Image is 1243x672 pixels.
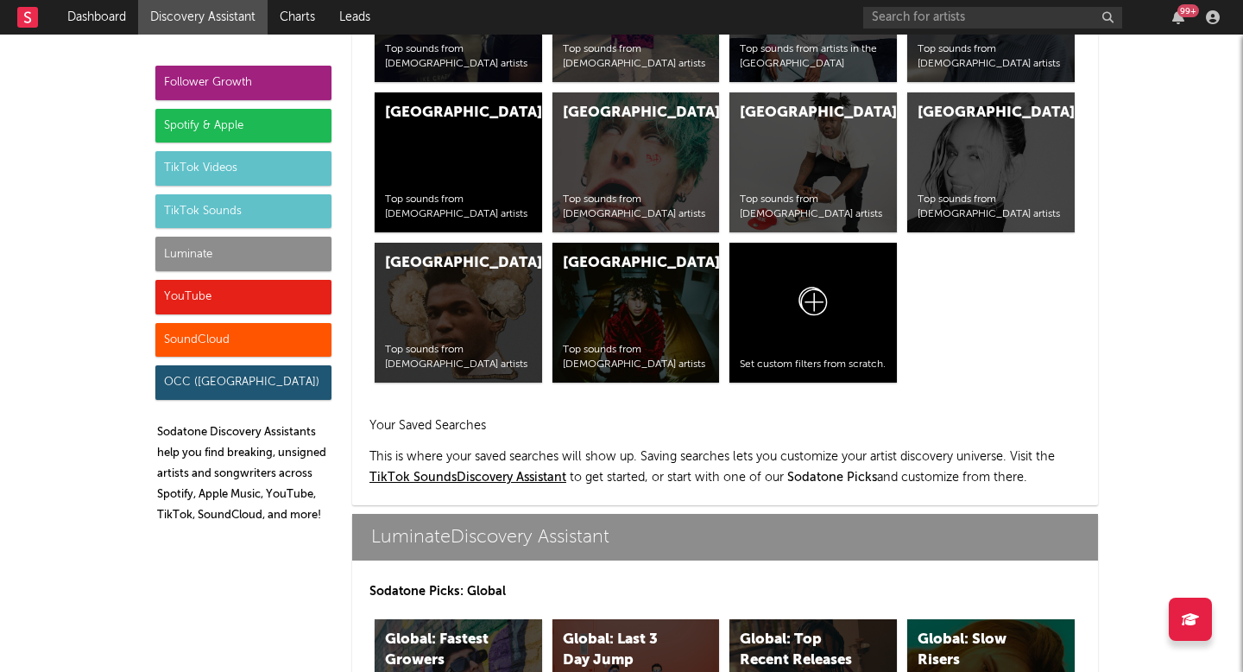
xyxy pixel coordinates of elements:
[918,193,1064,222] div: Top sounds from [DEMOGRAPHIC_DATA] artists
[1177,4,1199,17] div: 99 +
[352,514,1098,561] a: LuminateDiscovery Assistant
[385,253,502,274] div: [GEOGRAPHIC_DATA]
[740,42,887,72] div: Top sounds from artists in the [GEOGRAPHIC_DATA]
[740,193,887,222] div: Top sounds from [DEMOGRAPHIC_DATA] artists
[740,103,857,124] div: [GEOGRAPHIC_DATA]
[385,42,532,72] div: Top sounds from [DEMOGRAPHIC_DATA] artists
[918,103,1035,124] div: [GEOGRAPHIC_DATA]
[563,103,680,124] div: [GEOGRAPHIC_DATA]
[155,109,331,143] div: Spotify & Apple
[918,630,1035,671] div: Global: Slow Risers
[1172,10,1184,24] button: 99+
[155,151,331,186] div: TikTok Videos
[369,415,1081,436] h2: Your Saved Searches
[729,92,897,232] a: [GEOGRAPHIC_DATA]Top sounds from [DEMOGRAPHIC_DATA] artists
[155,237,331,271] div: Luminate
[155,323,331,358] div: SoundCloud
[385,630,502,671] div: Global: Fastest Growers
[155,280,331,314] div: YouTube
[787,472,877,484] span: Sodatone Picks
[740,358,887,372] div: Set custom filters from scratch.
[155,66,331,100] div: Follower Growth
[918,42,1064,72] div: Top sounds from [DEMOGRAPHIC_DATA] artists
[907,92,1075,232] a: [GEOGRAPHIC_DATA]Top sounds from [DEMOGRAPHIC_DATA] artists
[375,92,542,232] a: [GEOGRAPHIC_DATA]Top sounds from [DEMOGRAPHIC_DATA] artists
[740,630,857,671] div: Global: Top Recent Releases
[863,7,1122,29] input: Search for artists
[563,343,710,372] div: Top sounds from [DEMOGRAPHIC_DATA] artists
[155,365,331,400] div: OCC ([GEOGRAPHIC_DATA])
[369,581,1081,602] p: Sodatone Picks: Global
[563,253,680,274] div: [GEOGRAPHIC_DATA]
[729,243,897,383] a: Set custom filters from scratch.
[552,243,720,383] a: [GEOGRAPHIC_DATA]Top sounds from [DEMOGRAPHIC_DATA] artists
[369,447,1081,488] p: This is where your saved searches will show up. Saving searches lets you customize your artist di...
[552,92,720,232] a: [GEOGRAPHIC_DATA]Top sounds from [DEMOGRAPHIC_DATA] artists
[155,194,331,229] div: TikTok Sounds
[385,103,502,124] div: [GEOGRAPHIC_DATA]
[563,193,710,222] div: Top sounds from [DEMOGRAPHIC_DATA] artists
[157,422,331,526] p: Sodatone Discovery Assistants help you find breaking, unsigned artists and songwriters across Spo...
[385,343,532,372] div: Top sounds from [DEMOGRAPHIC_DATA] artists
[375,243,542,383] a: [GEOGRAPHIC_DATA]Top sounds from [DEMOGRAPHIC_DATA] artists
[563,630,680,671] div: Global: Last 3 Day Jump
[385,193,532,222] div: Top sounds from [DEMOGRAPHIC_DATA] artists
[563,42,710,72] div: Top sounds from [DEMOGRAPHIC_DATA] artists
[369,472,566,484] a: TikTok SoundsDiscovery Assistant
